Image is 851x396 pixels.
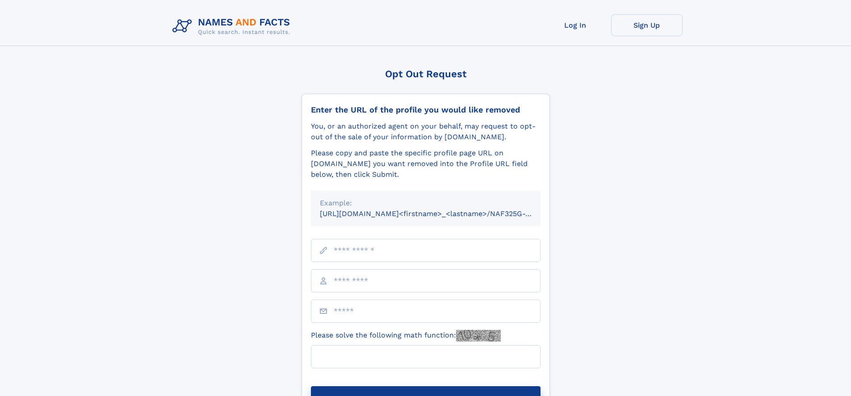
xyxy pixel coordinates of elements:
[311,105,541,115] div: Enter the URL of the profile you would like removed
[311,330,501,342] label: Please solve the following math function:
[311,148,541,180] div: Please copy and paste the specific profile page URL on [DOMAIN_NAME] you want removed into the Pr...
[611,14,683,36] a: Sign Up
[311,121,541,142] div: You, or an authorized agent on your behalf, may request to opt-out of the sale of your informatio...
[169,14,298,38] img: Logo Names and Facts
[302,68,550,79] div: Opt Out Request
[320,198,532,208] div: Example:
[540,14,611,36] a: Log In
[320,209,558,218] small: [URL][DOMAIN_NAME]<firstname>_<lastname>/NAF325G-xxxxxxxx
